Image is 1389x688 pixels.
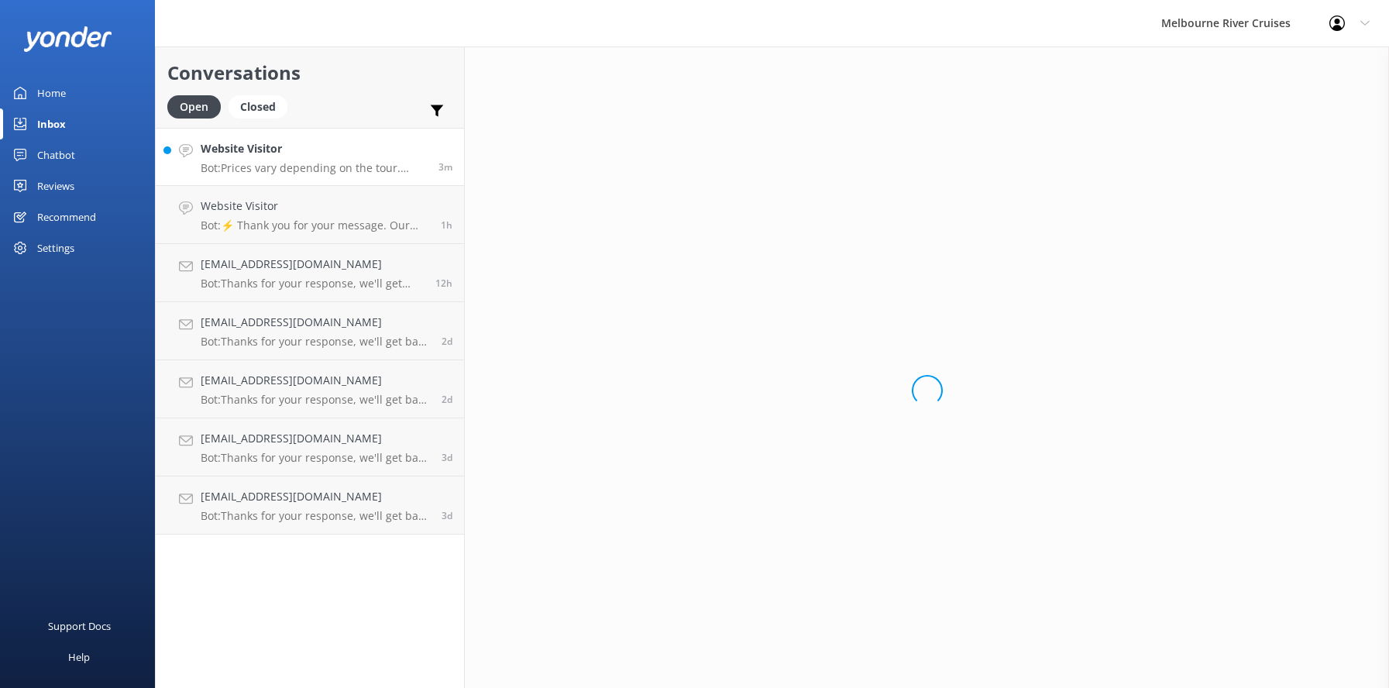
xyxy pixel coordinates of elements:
h2: Conversations [167,58,452,88]
a: [EMAIL_ADDRESS][DOMAIN_NAME]Bot:Thanks for your response, we'll get back to you as soon as we can... [156,360,464,418]
span: Sep 12 2025 05:14pm (UTC +10:00) Australia/Sydney [442,335,452,348]
p: Bot: Thanks for your response, we'll get back to you as soon as we can during opening hours. [201,509,430,523]
p: Bot: Thanks for your response, we'll get back to you as soon as we can during opening hours. [201,451,430,465]
div: Closed [229,95,287,119]
p: Bot: Thanks for your response, we'll get back to you as soon as we can during opening hours. [201,277,424,291]
h4: [EMAIL_ADDRESS][DOMAIN_NAME] [201,372,430,389]
span: Sep 12 2025 04:37pm (UTC +10:00) Australia/Sydney [442,393,452,406]
h4: [EMAIL_ADDRESS][DOMAIN_NAME] [201,488,430,505]
div: Help [68,642,90,673]
p: Bot: ⚡ Thank you for your message. Our office hours are Mon - Fri 9.30am - 5pm. We'll get back to... [201,218,429,232]
h4: [EMAIL_ADDRESS][DOMAIN_NAME] [201,430,430,447]
p: Bot: Prices vary depending on the tour. Here are some options: - **Lunch Cruise**: Starts from $1... [201,161,427,175]
a: Website VisitorBot:⚡ Thank you for your message. Our office hours are Mon - Fri 9.30am - 5pm. We'... [156,186,464,244]
span: Sep 15 2025 12:47am (UTC +10:00) Australia/Sydney [435,277,452,290]
span: Sep 12 2025 11:57am (UTC +10:00) Australia/Sydney [442,451,452,464]
div: Chatbot [37,139,75,170]
h4: Website Visitor [201,198,429,215]
img: yonder-white-logo.png [23,26,112,52]
div: Settings [37,232,74,263]
h4: [EMAIL_ADDRESS][DOMAIN_NAME] [201,256,424,273]
p: Bot: Thanks for your response, we'll get back to you as soon as we can during opening hours. [201,393,430,407]
div: Inbox [37,108,66,139]
a: [EMAIL_ADDRESS][DOMAIN_NAME]Bot:Thanks for your response, we'll get back to you as soon as we can... [156,244,464,302]
p: Bot: Thanks for your response, we'll get back to you as soon as we can during opening hours. [201,335,430,349]
div: Open [167,95,221,119]
div: Support Docs [48,611,111,642]
div: Home [37,77,66,108]
a: Website VisitorBot:Prices vary depending on the tour. Here are some options: - **Lunch Cruise**: ... [156,128,464,186]
a: [EMAIL_ADDRESS][DOMAIN_NAME]Bot:Thanks for your response, we'll get back to you as soon as we can... [156,418,464,476]
a: Open [167,98,229,115]
a: Closed [229,98,295,115]
span: Sep 15 2025 11:14am (UTC +10:00) Australia/Sydney [441,218,452,232]
h4: [EMAIL_ADDRESS][DOMAIN_NAME] [201,314,430,331]
div: Recommend [37,201,96,232]
a: [EMAIL_ADDRESS][DOMAIN_NAME]Bot:Thanks for your response, we'll get back to you as soon as we can... [156,476,464,535]
div: Reviews [37,170,74,201]
h4: Website Visitor [201,140,427,157]
span: Sep 15 2025 01:01pm (UTC +10:00) Australia/Sydney [438,160,452,174]
span: Sep 11 2025 06:24pm (UTC +10:00) Australia/Sydney [442,509,452,522]
a: [EMAIL_ADDRESS][DOMAIN_NAME]Bot:Thanks for your response, we'll get back to you as soon as we can... [156,302,464,360]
